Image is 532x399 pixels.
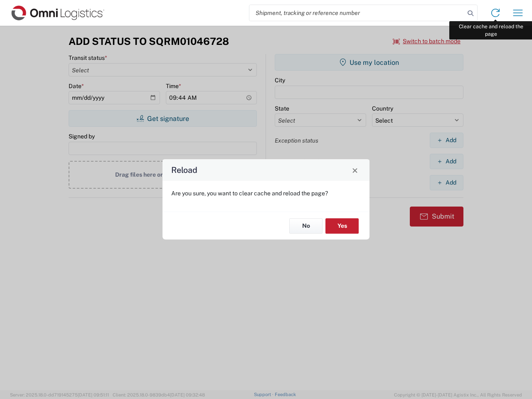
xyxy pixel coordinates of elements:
input: Shipment, tracking or reference number [249,5,465,21]
button: No [289,218,323,234]
p: Are you sure, you want to clear cache and reload the page? [171,190,361,197]
h4: Reload [171,164,197,176]
button: Yes [325,218,359,234]
button: Close [349,164,361,176]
